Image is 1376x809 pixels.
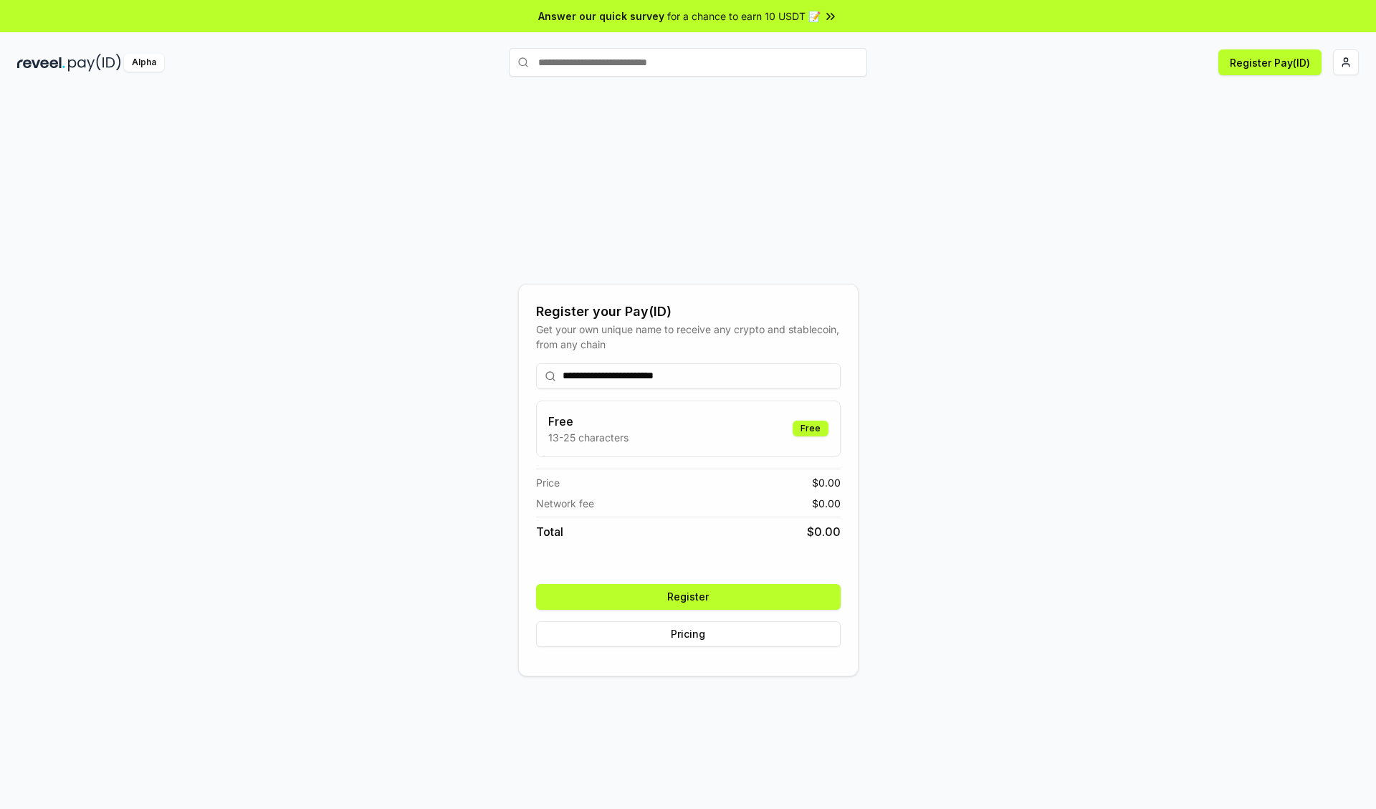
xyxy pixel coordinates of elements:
[68,54,121,72] img: pay_id
[536,496,594,511] span: Network fee
[1218,49,1322,75] button: Register Pay(ID)
[17,54,65,72] img: reveel_dark
[538,9,664,24] span: Answer our quick survey
[536,621,841,647] button: Pricing
[812,475,841,490] span: $ 0.00
[548,413,629,430] h3: Free
[548,430,629,445] p: 13-25 characters
[536,322,841,352] div: Get your own unique name to receive any crypto and stablecoin, from any chain
[793,421,828,436] div: Free
[536,584,841,610] button: Register
[124,54,164,72] div: Alpha
[536,302,841,322] div: Register your Pay(ID)
[812,496,841,511] span: $ 0.00
[807,523,841,540] span: $ 0.00
[536,475,560,490] span: Price
[536,523,563,540] span: Total
[667,9,821,24] span: for a chance to earn 10 USDT 📝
